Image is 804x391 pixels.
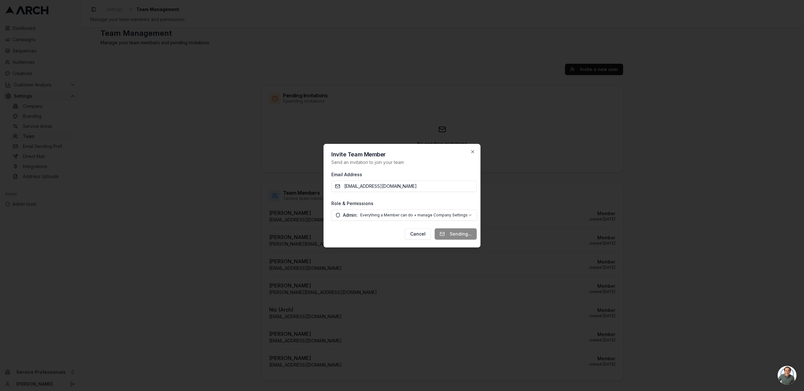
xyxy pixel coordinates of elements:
h2: Invite Team Member [331,152,477,157]
input: colleague@company.com [331,181,477,192]
button: Cancel [405,228,431,240]
p: Send an invitation to join your team [331,159,477,166]
label: Role & Permissions [331,201,373,206]
label: Email Address [331,172,362,177]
